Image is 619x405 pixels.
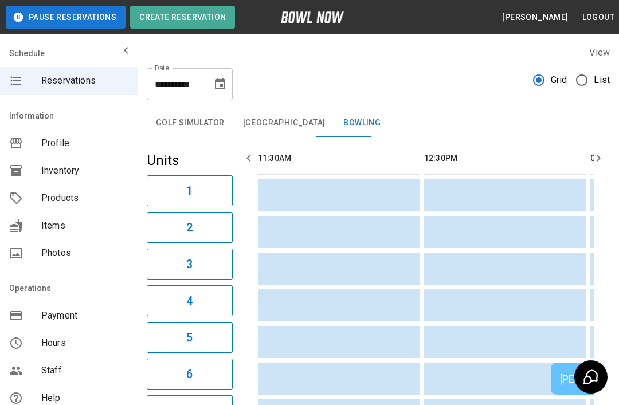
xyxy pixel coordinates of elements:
h6: 6 [186,365,193,383]
button: Pause Reservations [6,6,126,29]
span: Photos [41,246,128,260]
span: Reservations [41,74,128,88]
button: Logout [578,7,619,28]
h6: 5 [186,328,193,347]
button: Golf Simulator [147,109,234,137]
span: List [594,73,610,87]
span: Profile [41,136,128,150]
h6: 3 [186,255,193,273]
button: [GEOGRAPHIC_DATA] [234,109,335,137]
button: Choose date, selected date is Aug 17, 2025 [209,73,232,96]
span: Help [41,391,128,405]
button: 1 [147,175,233,206]
img: logo [281,11,344,23]
h6: 4 [186,292,193,310]
button: 2 [147,212,233,243]
th: 12:30PM [424,142,586,175]
button: 3 [147,249,233,280]
span: Staff [41,364,128,378]
th: 11:30AM [258,142,420,175]
span: Payment [41,309,128,323]
h6: 1 [186,182,193,200]
div: inventory tabs [147,109,610,137]
h5: Units [147,151,233,170]
button: 4 [147,285,233,316]
span: Hours [41,336,128,350]
button: 6 [147,359,233,390]
span: Products [41,191,128,205]
button: 5 [147,322,233,353]
span: Inventory [41,164,128,178]
h6: 2 [186,218,193,237]
span: Grid [551,73,567,87]
span: Items [41,219,128,233]
button: Create Reservation [130,6,235,29]
label: View [589,47,610,58]
button: [PERSON_NAME] [497,7,573,28]
button: Bowling [334,109,390,137]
